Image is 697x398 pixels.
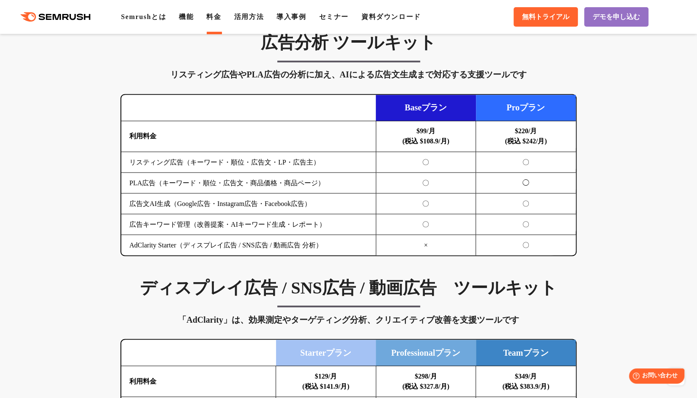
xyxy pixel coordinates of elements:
h3: ディスプレイ広告 / SNS広告 / 動画広告 ツールキット [120,277,577,298]
a: 機能 [179,13,194,20]
div: 「AdClarity」は、効果測定やターゲティング分析、クリエイティブ改善を支援ツールです [120,313,577,326]
b: $99/月 (税込 $108.9/月) [402,127,449,145]
div: リスティング広告やPLA広告の分析に加え、AIによる広告文生成まで対応する支援ツールです [120,68,577,81]
b: $129/月 (税込 $141.9/月) [302,372,349,390]
td: リスティング広告（キーワード・順位・広告文・LP・広告主） [121,152,376,173]
td: 〇 [476,152,576,173]
span: デモを申し込む [593,13,640,22]
td: Baseプラン [376,95,476,121]
td: Starterプラン [276,340,376,366]
a: Semrushとは [121,13,166,20]
a: 資料ダウンロード [361,13,421,20]
a: 無料トライアル [514,7,578,27]
a: デモを申し込む [584,7,648,27]
a: 導入事例 [276,13,306,20]
b: 利用料金 [129,377,156,384]
td: Teamプラン [476,340,576,366]
b: 利用料金 [129,132,156,140]
span: 無料トライアル [522,13,569,22]
td: Professionalプラン [376,340,476,366]
td: 〇 [376,193,476,214]
td: 〇 [376,152,476,173]
h3: 広告分析 ツールキット [120,32,577,53]
td: PLA広告（キーワード・順位・広告文・商品価格・商品ページ） [121,173,376,193]
b: $298/月 (税込 $327.8/月) [402,372,449,390]
td: Proプラン [476,95,576,121]
a: 料金 [206,13,221,20]
td: 〇 [376,173,476,193]
iframe: Help widget launcher [622,365,688,389]
td: 〇 [476,235,576,255]
td: 広告キーワード管理（改善提案・AIキーワード生成・レポート） [121,214,376,235]
td: × [376,235,476,255]
a: 活用方法 [234,13,264,20]
td: 広告文AI生成（Google広告・Instagram広告・Facebook広告） [121,193,376,214]
td: 〇 [476,193,576,214]
td: 〇 [476,214,576,235]
td: ◯ [476,173,576,193]
td: 〇 [376,214,476,235]
b: $349/月 (税込 $383.9/月) [502,372,549,390]
a: セミナー [319,13,348,20]
td: AdClarity Starter（ディスプレイ広告 / SNS広告 / 動画広告 分析） [121,235,376,255]
b: $220/月 (税込 $242/月) [505,127,547,145]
